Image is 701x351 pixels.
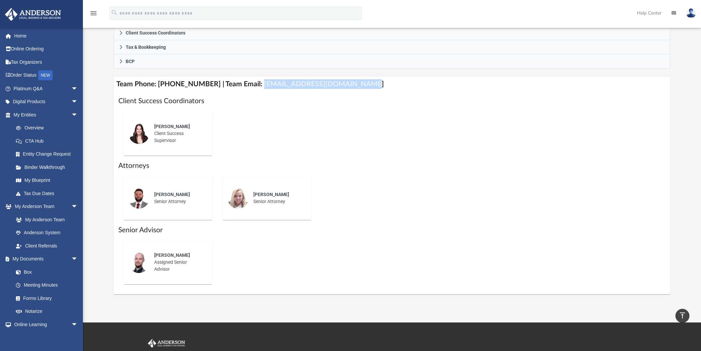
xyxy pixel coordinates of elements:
[5,42,88,56] a: Online Ordering
[227,187,249,209] img: thumbnail
[249,186,307,210] div: Senior Attorney
[114,40,670,54] a: Tax & Bookkeeping
[9,292,81,305] a: Forms Library
[90,13,97,17] a: menu
[71,318,85,331] span: arrow_drop_down
[114,54,670,69] a: BCP
[128,123,150,144] img: thumbnail
[126,59,135,64] span: BCP
[114,77,670,92] h4: Team Phone: [PHONE_NUMBER] | Team Email: [EMAIL_ADDRESS][DOMAIN_NAME]
[38,70,53,80] div: NEW
[9,239,85,252] a: Client Referrals
[5,252,85,266] a: My Documentsarrow_drop_down
[71,95,85,109] span: arrow_drop_down
[9,265,81,279] a: Box
[9,174,85,187] a: My Blueprint
[686,8,696,18] img: User Pic
[150,186,208,210] div: Senior Attorney
[71,82,85,96] span: arrow_drop_down
[9,121,88,135] a: Overview
[5,200,85,213] a: My Anderson Teamarrow_drop_down
[5,108,88,121] a: My Entitiesarrow_drop_down
[5,55,88,69] a: Tax Organizers
[9,226,85,240] a: Anderson System
[118,96,666,106] h1: Client Success Coordinators
[111,9,118,16] i: search
[3,8,63,21] img: Anderson Advisors Platinum Portal
[9,134,88,148] a: CTA Hub
[154,252,190,258] span: [PERSON_NAME]
[118,225,666,235] h1: Senior Advisor
[90,9,97,17] i: menu
[253,192,289,197] span: [PERSON_NAME]
[154,124,190,129] span: [PERSON_NAME]
[126,45,166,49] span: Tax & Bookkeeping
[118,161,666,171] h1: Attorneys
[9,148,88,161] a: Entity Change Request
[150,118,208,149] div: Client Success Supervisor
[9,305,85,318] a: Notarize
[5,95,88,108] a: Digital Productsarrow_drop_down
[5,318,85,331] a: Online Learningarrow_drop_down
[71,200,85,214] span: arrow_drop_down
[147,339,186,348] img: Anderson Advisors Platinum Portal
[150,247,208,277] div: Assigned Senior Advisor
[154,192,190,197] span: [PERSON_NAME]
[5,82,88,95] a: Platinum Q&Aarrow_drop_down
[5,69,88,82] a: Order StatusNEW
[675,309,689,323] a: vertical_align_top
[128,252,150,273] img: thumbnail
[126,31,185,35] span: Client Success Coordinators
[9,187,88,200] a: Tax Due Dates
[114,26,670,40] a: Client Success Coordinators
[9,161,88,174] a: Binder Walkthrough
[71,108,85,122] span: arrow_drop_down
[9,213,81,226] a: My Anderson Team
[128,187,150,209] img: thumbnail
[5,29,88,42] a: Home
[9,279,85,292] a: Meeting Minutes
[71,252,85,266] span: arrow_drop_down
[678,312,686,319] i: vertical_align_top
